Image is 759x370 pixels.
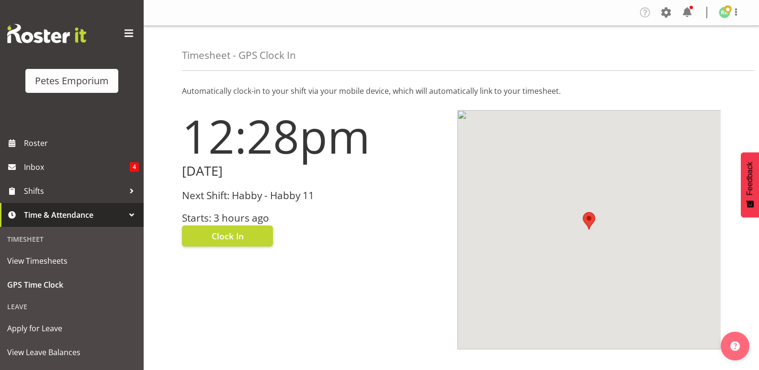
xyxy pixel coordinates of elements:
[2,273,141,297] a: GPS Time Clock
[130,162,139,172] span: 4
[24,208,125,222] span: Time & Attendance
[182,50,296,61] h4: Timesheet - GPS Clock In
[719,7,730,18] img: ruth-robertson-taylor722.jpg
[2,249,141,273] a: View Timesheets
[182,110,446,162] h1: 12:28pm
[746,162,754,195] span: Feedback
[35,74,109,88] div: Petes Emporium
[7,321,136,336] span: Apply for Leave
[741,152,759,217] button: Feedback - Show survey
[2,316,141,340] a: Apply for Leave
[7,345,136,359] span: View Leave Balances
[24,136,139,150] span: Roster
[212,230,244,242] span: Clock In
[24,160,130,174] span: Inbox
[182,190,446,201] h3: Next Shift: Habby - Habby 11
[24,184,125,198] span: Shifts
[2,340,141,364] a: View Leave Balances
[2,297,141,316] div: Leave
[182,213,446,224] h3: Starts: 3 hours ago
[2,229,141,249] div: Timesheet
[182,225,273,247] button: Clock In
[7,278,136,292] span: GPS Time Clock
[7,254,136,268] span: View Timesheets
[730,341,740,351] img: help-xxl-2.png
[7,24,86,43] img: Rosterit website logo
[182,85,721,97] p: Automatically clock-in to your shift via your mobile device, which will automatically link to you...
[182,164,446,179] h2: [DATE]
